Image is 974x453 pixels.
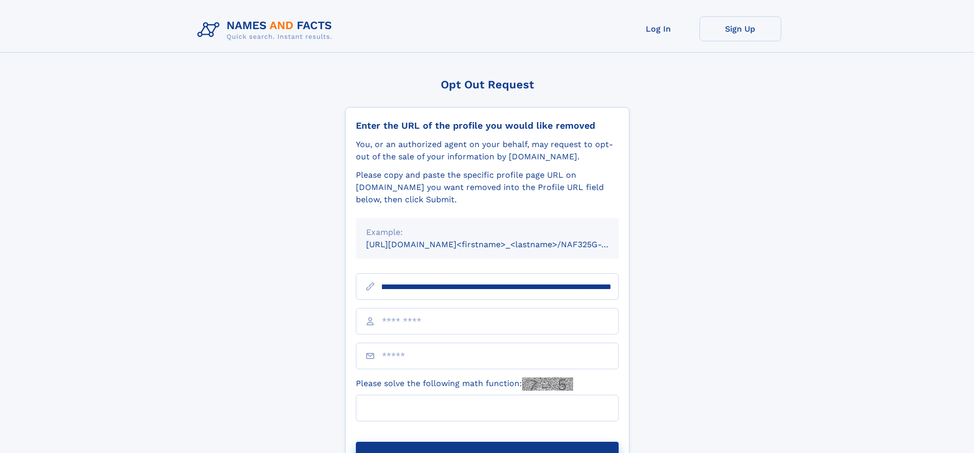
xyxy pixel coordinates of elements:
[366,240,638,249] small: [URL][DOMAIN_NAME]<firstname>_<lastname>/NAF325G-xxxxxxxx
[366,226,608,239] div: Example:
[356,120,619,131] div: Enter the URL of the profile you would like removed
[618,16,699,41] a: Log In
[193,16,341,44] img: Logo Names and Facts
[356,169,619,206] div: Please copy and paste the specific profile page URL on [DOMAIN_NAME] you want removed into the Pr...
[345,78,629,91] div: Opt Out Request
[356,138,619,163] div: You, or an authorized agent on your behalf, may request to opt-out of the sale of your informatio...
[356,377,573,391] label: Please solve the following math function:
[699,16,781,41] a: Sign Up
